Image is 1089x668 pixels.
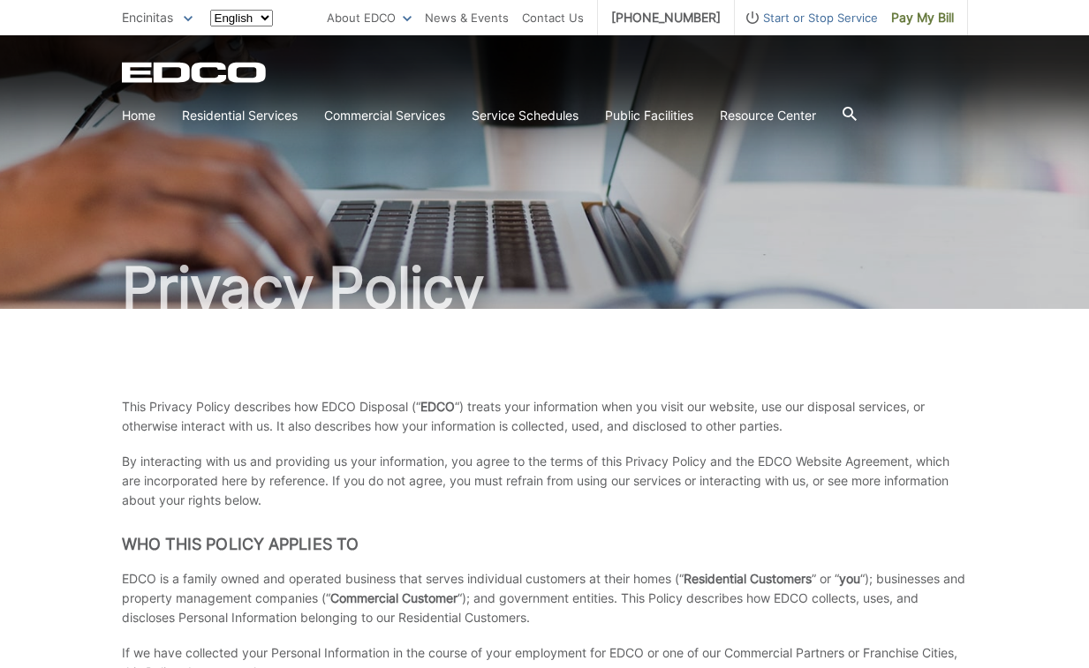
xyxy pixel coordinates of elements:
a: Contact Us [522,8,584,27]
a: Commercial Services [324,106,445,125]
a: Residential Services [182,106,298,125]
a: Public Facilities [605,106,693,125]
a: EDCD logo. Return to the homepage. [122,62,268,83]
select: Select a language [210,10,273,26]
strong: Commercial Customer [330,590,458,605]
strong: Residential Customers [684,571,812,586]
p: This Privacy Policy describes how EDCO Disposal (“ “) treats your information when you visit our ... [122,397,968,436]
a: Service Schedules [472,106,579,125]
h1: Privacy Policy [122,259,968,316]
span: Encinitas [122,10,173,25]
a: Home [122,106,155,125]
a: About EDCO [327,8,412,27]
p: By interacting with us and providing us your information, you agree to the terms of this Privacy ... [122,452,968,510]
strong: you [839,571,860,586]
strong: EDCO [420,399,455,414]
p: EDCO is a family owned and operated business that serves individual customers at their homes (“ ”... [122,569,968,627]
span: Pay My Bill [891,8,954,27]
a: Resource Center [720,106,816,125]
a: News & Events [425,8,509,27]
h2: Who This Policy Applies To [122,535,968,554]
